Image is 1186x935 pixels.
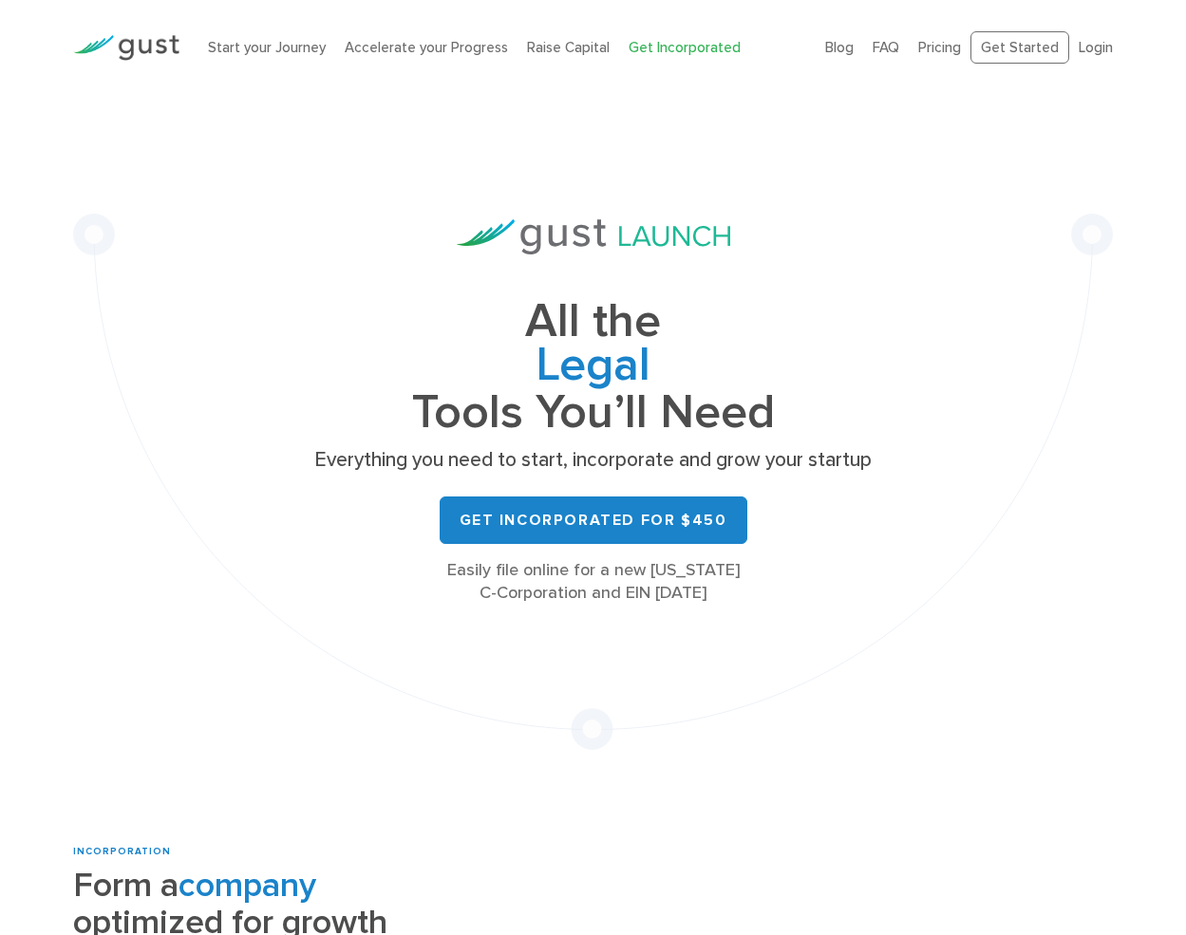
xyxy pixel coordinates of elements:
[345,39,508,56] a: Accelerate your Progress
[918,39,961,56] a: Pricing
[73,35,179,61] img: Gust Logo
[457,219,730,254] img: Gust Launch Logo
[440,496,747,544] a: Get Incorporated for $450
[309,447,878,474] p: Everything you need to start, incorporate and grow your startup
[73,845,489,859] div: INCORPORATION
[309,344,878,391] span: Governance
[629,39,741,56] a: Get Incorporated
[1079,39,1113,56] a: Login
[309,559,878,605] div: Easily file online for a new [US_STATE] C-Corporation and EIN [DATE]
[309,300,878,434] h1: All the Tools You’ll Need
[527,39,610,56] a: Raise Capital
[873,39,899,56] a: FAQ
[208,39,326,56] a: Start your Journey
[179,865,316,906] span: company
[970,31,1069,65] a: Get Started
[825,39,854,56] a: Blog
